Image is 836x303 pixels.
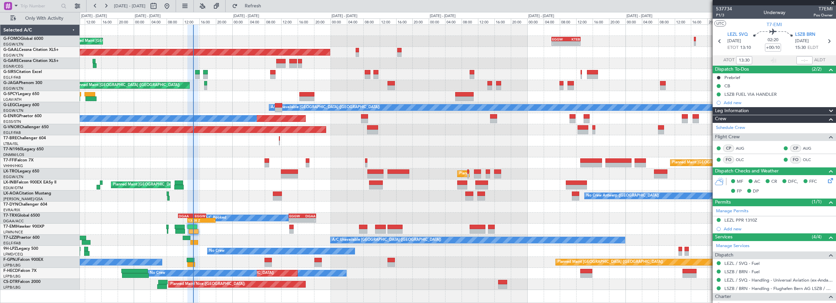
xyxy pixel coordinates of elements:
div: LSZB FUEL VIA HANDLER [724,91,777,97]
a: LFMD/CEQ [3,252,23,257]
a: AUG [803,145,818,151]
div: Planned Maint [GEOGRAPHIC_DATA] ([GEOGRAPHIC_DATA]) [557,257,663,267]
div: EGGW [552,37,566,41]
div: 08:00 [167,18,183,24]
a: T7-N1960Legacy 650 [3,147,44,151]
div: 13:08 Z [188,218,201,222]
a: T7-BREChallenger 604 [3,136,46,140]
span: CR [771,178,777,185]
a: G-SPCYLegacy 650 [3,92,39,96]
div: Planned Maint [GEOGRAPHIC_DATA] ([GEOGRAPHIC_DATA]) [459,169,565,179]
span: P1/3 [716,12,732,18]
div: 16:00 [298,18,314,24]
div: 08:00 [265,18,281,24]
div: CB [724,83,730,89]
a: LFPB/LBG [3,285,21,290]
div: - [566,42,580,46]
div: 08:00 [658,18,675,24]
span: Dispatch [715,251,733,259]
div: Planned Maint [GEOGRAPHIC_DATA] ([GEOGRAPHIC_DATA]) [74,80,180,90]
span: T7-LZZI [3,236,17,240]
a: CS-DTRFalcon 2000 [3,280,41,284]
span: FP [737,188,742,195]
span: 9H-LPZ [3,247,17,251]
a: OLC [736,157,751,163]
span: DP [753,188,759,195]
div: 12:00 [281,18,298,24]
span: G-ENRG [3,114,19,118]
span: ELDT [808,45,818,51]
span: AC [754,178,760,185]
a: LX-TROLegacy 650 [3,169,39,173]
span: G-FOMO [3,37,20,41]
div: 20:00 [118,18,134,24]
div: 16:00 [199,18,216,24]
div: [DATE] - [DATE] [626,13,652,19]
a: G-ENRGPraetor 600 [3,114,42,118]
div: [DATE] - [DATE] [233,13,259,19]
div: A/C Unavailable [GEOGRAPHIC_DATA] ([GEOGRAPHIC_DATA]) [332,235,441,245]
div: 20:00 [412,18,429,24]
div: 04:00 [150,18,167,24]
span: Dispatch Checks and Weather [715,167,779,175]
div: 00:00 [134,18,150,24]
span: 02:20 [768,37,778,44]
a: EGLF/FAB [3,130,21,135]
a: G-JAGAPhenom 300 [3,81,42,85]
span: ALDT [814,57,825,64]
div: 04:00 [347,18,363,24]
div: 04:00 [249,18,265,24]
div: - [289,218,302,222]
div: 20:00 [511,18,527,24]
span: F-GPNJ [3,258,18,262]
span: G-LEGC [3,103,18,107]
div: Planned Maint [GEOGRAPHIC_DATA] ([GEOGRAPHIC_DATA]) [113,180,219,190]
span: G-JAGA [3,81,19,85]
span: T7-FFI [3,158,15,162]
a: EGNR/CEG [3,64,23,69]
div: Prebrief [724,75,740,80]
a: LTBA/ISL [3,141,18,146]
div: 00:00 [527,18,544,24]
a: T7-LZZIPraetor 600 [3,236,40,240]
div: 16:00 [101,18,118,24]
a: Manage Permits [716,208,749,215]
div: No Crew [209,246,225,256]
div: CP [723,145,734,152]
span: T7-BRE [3,136,17,140]
div: 20:00 [707,18,724,24]
div: [DATE] - [DATE] [135,13,161,19]
span: Charter [715,293,731,301]
span: G-GARE [3,59,19,63]
span: LEZL SVQ [727,31,748,38]
span: (4/4) [812,233,822,240]
div: 16:00 [593,18,609,24]
div: 00:00 [429,18,445,24]
a: T7-FFIFalcon 7X [3,158,34,162]
a: LFPB/LBG [3,274,21,279]
button: Only With Activity [7,13,73,24]
span: LX-AOA [3,192,19,196]
a: 9H-LPZLegacy 500 [3,247,38,251]
div: 16:00 [691,18,707,24]
span: T7-N1960 [3,147,22,151]
div: EGGW [192,214,205,218]
a: G-VNORChallenger 650 [3,125,49,129]
a: EGSS/STN [3,119,21,124]
span: Crew [715,115,726,123]
span: Flight Crew [715,133,740,141]
div: [DATE] - [DATE] [430,13,456,19]
span: ETOT [727,45,738,51]
div: FO [790,156,801,163]
button: UTC [714,20,726,26]
div: Underway [764,9,785,16]
a: [PERSON_NAME]/QSA [3,197,43,202]
a: LEZL / SVQ - Handling - Universal Aviation (ex-Andalucia Aviation) LEZL/SVQ [724,277,833,283]
span: G-SIRS [3,70,16,74]
a: LX-INBFalcon 900EX EASy II [3,180,56,184]
a: Manage Services [716,243,750,249]
span: T7-TRX [3,214,17,218]
span: Services [715,233,732,241]
span: Dispatch To-Dos [715,66,749,73]
a: G-FOMOGlobal 6000 [3,37,43,41]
